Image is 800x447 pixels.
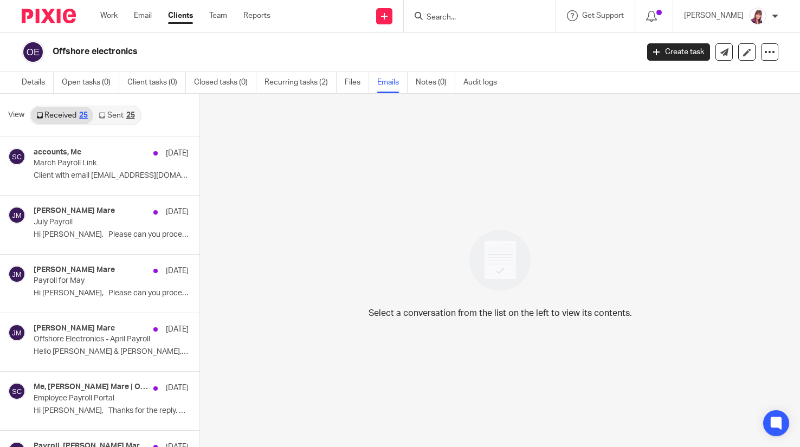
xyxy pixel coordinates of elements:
img: svg%3E [8,265,25,283]
p: Payroll for May [34,276,158,286]
p: Hi [PERSON_NAME], Thanks for the reply. Her... [34,406,189,416]
h4: [PERSON_NAME] Mare [34,324,115,333]
p: Client with email [EMAIL_ADDRESS][DOMAIN_NAME]... [34,171,189,180]
a: Open tasks (0) [62,72,119,93]
img: svg%3E [22,41,44,63]
span: Get Support [582,12,624,20]
p: Select a conversation from the list on the left to view its contents. [369,307,632,320]
span: View [8,109,24,121]
a: Client tasks (0) [127,72,186,93]
img: image [462,223,538,298]
p: Hi [PERSON_NAME], Please can you process the... [34,289,189,298]
p: Hi [PERSON_NAME], Please can you process the... [34,230,189,239]
a: Audit logs [463,72,505,93]
h4: [PERSON_NAME] Mare [34,206,115,216]
p: Employee Payroll Portal [34,394,158,403]
a: Closed tasks (0) [194,72,256,93]
img: svg%3E [8,206,25,224]
div: 25 [126,112,135,119]
p: [DATE] [166,324,189,335]
a: Recurring tasks (2) [264,72,337,93]
p: [PERSON_NAME] [684,10,744,21]
p: [DATE] [166,206,189,217]
h4: Me, [PERSON_NAME] Mare | Offshore [34,383,148,392]
h4: accounts, Me [34,148,81,157]
h2: Offshore electronics [53,46,515,57]
a: Clients [168,10,193,21]
div: 25 [79,112,88,119]
h4: [PERSON_NAME] Mare [34,265,115,275]
a: Notes (0) [416,72,455,93]
img: Pixie [22,9,76,23]
p: Offshore Electronics - April Payroll [34,335,158,344]
img: svg%3E [8,383,25,400]
a: Sent25 [93,107,140,124]
p: Hello [PERSON_NAME] & [PERSON_NAME], Please can... [34,347,189,357]
p: [DATE] [166,265,189,276]
img: svg%3E [8,148,25,165]
p: July Payroll [34,218,158,227]
a: Team [209,10,227,21]
a: Create task [647,43,710,61]
a: Files [345,72,369,93]
a: Received25 [31,107,93,124]
a: Work [100,10,118,21]
a: Emails [377,72,408,93]
a: Email [134,10,152,21]
a: Reports [243,10,270,21]
p: [DATE] [166,383,189,393]
img: svg%3E [8,324,25,341]
p: [DATE] [166,148,189,159]
a: Details [22,72,54,93]
img: Screenshot%202024-01-30%20134431.png [749,8,766,25]
p: March Payroll Link [34,159,158,168]
input: Search [425,13,523,23]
